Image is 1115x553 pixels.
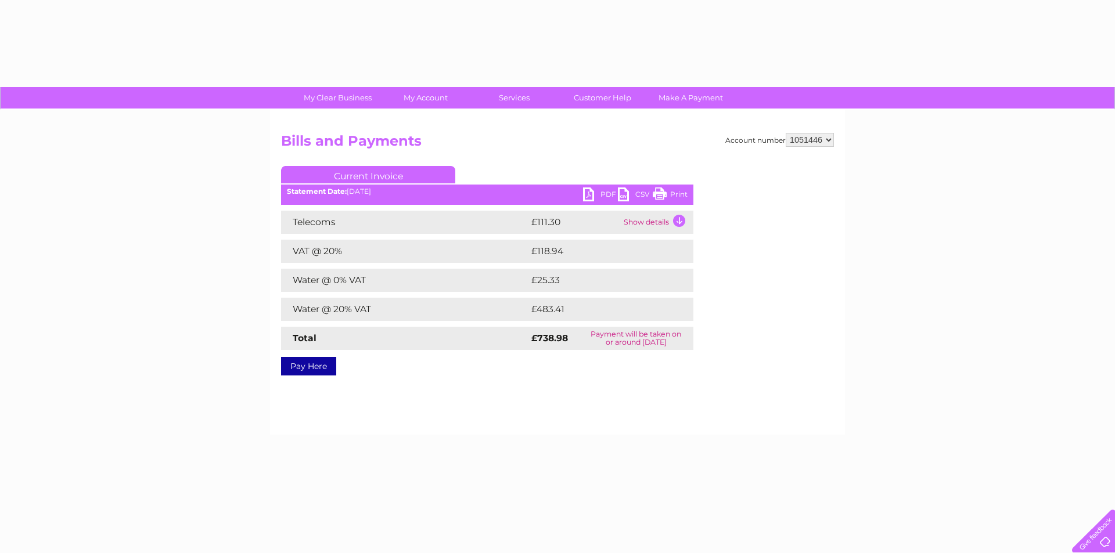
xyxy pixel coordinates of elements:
td: Payment will be taken on or around [DATE] [579,327,693,350]
a: Make A Payment [643,87,739,109]
td: £118.94 [528,240,671,263]
div: Account number [725,133,834,147]
td: £111.30 [528,211,621,234]
h2: Bills and Payments [281,133,834,155]
a: Print [653,187,688,204]
td: Telecoms [281,211,528,234]
td: £25.33 [528,269,670,292]
a: Customer Help [555,87,650,109]
td: £483.41 [528,298,672,321]
td: Show details [621,211,693,234]
strong: Total [293,332,316,344]
td: Water @ 0% VAT [281,269,528,292]
a: My Account [378,87,474,109]
div: [DATE] [281,187,693,196]
b: Statement Date: [287,187,347,196]
a: Services [466,87,562,109]
a: Current Invoice [281,166,455,183]
a: CSV [618,187,653,204]
a: My Clear Business [290,87,386,109]
a: Pay Here [281,357,336,375]
td: Water @ 20% VAT [281,298,528,321]
td: VAT @ 20% [281,240,528,263]
a: PDF [583,187,618,204]
strong: £738.98 [531,332,568,344]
